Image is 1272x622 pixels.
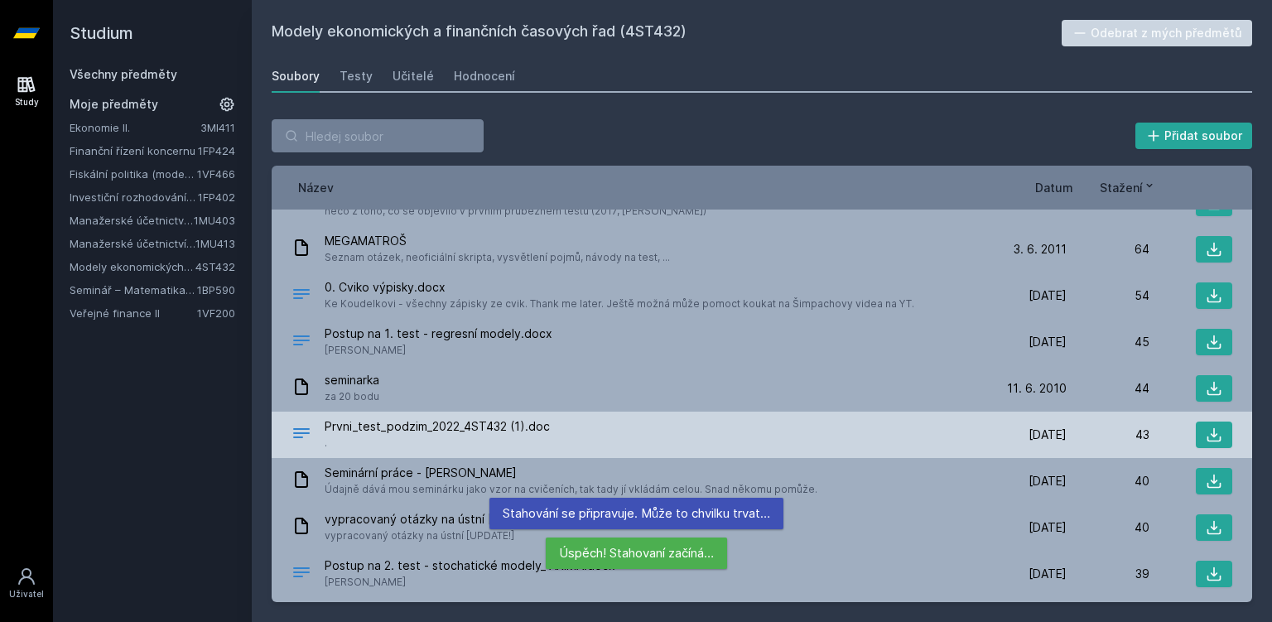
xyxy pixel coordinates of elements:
[70,282,197,298] a: Seminář – Matematika pro finance
[1067,241,1149,258] div: 64
[70,305,197,321] a: Veřejné finance II
[1029,566,1067,582] span: [DATE]
[200,121,235,134] a: 3MI411
[70,189,198,205] a: Investiční rozhodování a dlouhodobé financování
[325,388,379,405] span: za 20 bodu
[1100,179,1143,196] span: Stažení
[1029,473,1067,489] span: [DATE]
[1029,427,1067,443] span: [DATE]
[272,20,1062,46] h2: Modely ekonomických a finančních časových řad (4ST432)
[1067,566,1149,582] div: 39
[1029,334,1067,350] span: [DATE]
[454,60,515,93] a: Hodnocení
[340,60,373,93] a: Testy
[1067,334,1149,350] div: 45
[1062,20,1253,46] button: Odebrat z mých předmětů
[1067,519,1149,536] div: 40
[70,119,200,136] a: Ekonomie II.
[291,330,311,354] div: DOCX
[291,423,311,447] div: DOC
[1035,179,1073,196] button: Datum
[291,284,311,308] div: DOCX
[325,574,615,591] span: [PERSON_NAME]
[1100,179,1156,196] button: Stažení
[197,167,235,181] a: 1VF466
[197,306,235,320] a: 1VF200
[325,557,615,574] span: Postup na 2. test - stochatické modely_ ARIMA.docx
[325,342,552,359] span: [PERSON_NAME]
[291,562,311,586] div: DOCX
[272,60,320,93] a: Soubory
[194,214,235,227] a: 1MU403
[325,203,706,219] span: něco z toho, co se objevilo v prvním průběžném testu (2017, [PERSON_NAME])
[1007,380,1067,397] span: 11. 6. 2010
[325,279,914,296] span: 0. Cviko výpisky.docx
[325,435,550,451] span: .
[198,144,235,157] a: 1FP424
[1067,427,1149,443] div: 43
[272,68,320,84] div: Soubory
[340,68,373,84] div: Testy
[195,260,235,273] a: 4ST432
[393,68,434,84] div: Učitelé
[1014,241,1067,258] span: 3. 6. 2011
[195,237,235,250] a: 1MU413
[489,498,783,529] div: Stahování se připravuje. Může to chvilku trvat…
[325,233,670,249] span: MEGAMATROŠ
[70,166,197,182] a: Fiskální politika (moderní trendy a případové studie) (anglicky)
[1029,519,1067,536] span: [DATE]
[1067,287,1149,304] div: 54
[197,283,235,297] a: 1BP590
[9,588,44,600] div: Uživatel
[70,142,198,159] a: Finanční řízení koncernu
[325,249,670,266] span: Seznam otázek, neoficiální skripta, vysvětlení pojmů, návody na test, ...
[325,325,552,342] span: Postup na 1. test - regresní modely.docx
[325,372,379,388] span: seminarka
[325,481,817,498] span: Údajně dává mou seminárku jako vzor na cvičeních, tak tady jí vkládám celou. Snad někomu pomůže.
[3,66,50,117] a: Study
[454,68,515,84] div: Hodnocení
[1135,123,1253,149] button: Přidat soubor
[70,96,158,113] span: Moje předměty
[325,511,545,528] span: vypracovaný otázky na ústní [UPDATE!]
[546,538,727,569] div: Úspěch! Stahovaní začíná…
[393,60,434,93] a: Učitelé
[15,96,39,108] div: Study
[325,465,817,481] span: Seminární práce - [PERSON_NAME]
[325,418,550,435] span: Prvni_test_podzim_2022_4ST432 (1).doc
[1067,473,1149,489] div: 40
[1029,287,1067,304] span: [DATE]
[70,67,177,81] a: Všechny předměty
[3,558,50,609] a: Uživatel
[198,190,235,204] a: 1FP402
[70,235,195,252] a: Manažerské účetnictví pro vedlejší specializaci
[325,528,545,544] span: vypracovaný otázky na ústní [UPDATE!]
[70,212,194,229] a: Manažerské účetnictví II.
[1067,380,1149,397] div: 44
[70,258,195,275] a: Modely ekonomických a finančních časových řad
[272,119,484,152] input: Hledej soubor
[298,179,334,196] button: Název
[325,296,914,312] span: Ke Koudelkovi - všechny zápisky ze cvik. Thank me later. Ještě možná může pomoct koukat na Šimpac...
